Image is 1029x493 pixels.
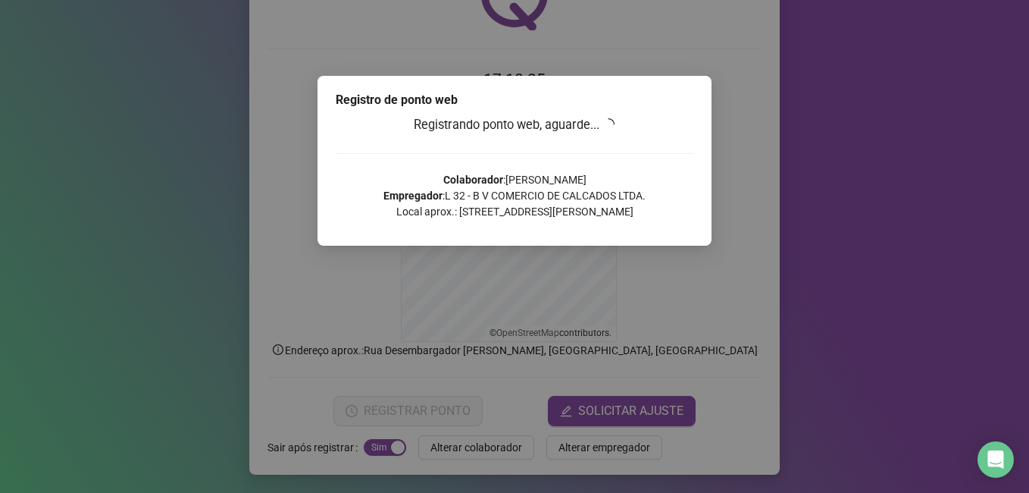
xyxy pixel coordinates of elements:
[383,190,443,202] strong: Empregador
[336,172,693,220] p: : [PERSON_NAME] : L 32 - B V COMERCIO DE CALCADOS LTDA. Local aprox.: [STREET_ADDRESS][PERSON_NAME]
[336,91,693,109] div: Registro de ponto web
[336,115,693,135] h3: Registrando ponto web, aguarde...
[602,118,615,130] span: loading
[443,174,503,186] strong: Colaborador
[977,441,1014,478] div: Open Intercom Messenger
